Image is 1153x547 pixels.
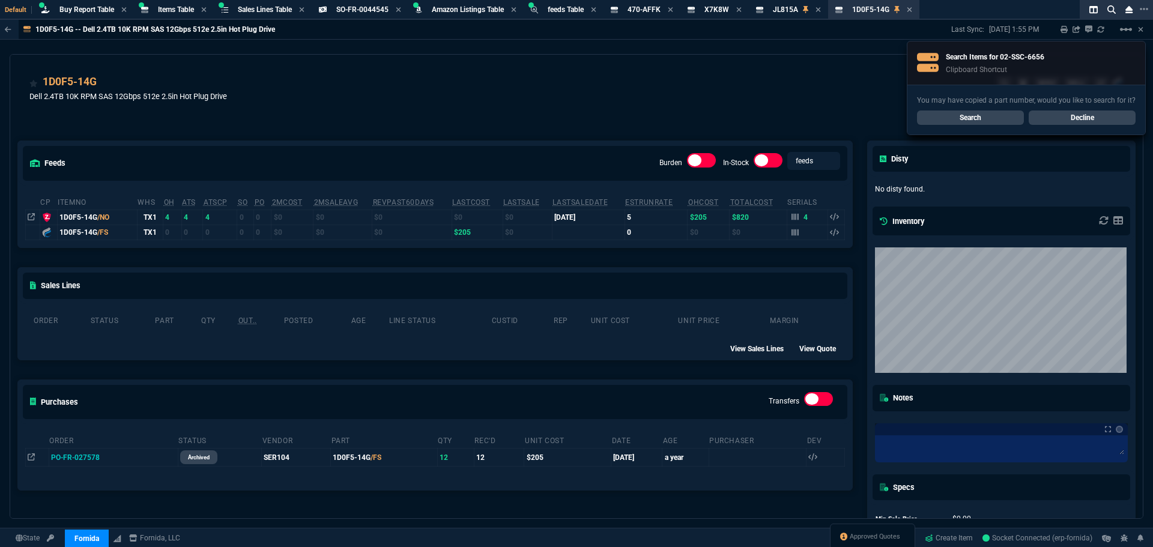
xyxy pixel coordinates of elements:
p: You may have copied a part number, would you like to search for it? [917,95,1136,106]
label: Transfers [769,397,799,405]
th: Posted [283,311,351,328]
span: /NO [97,213,109,222]
div: Add to Watchlist [29,74,38,91]
td: 0 [254,225,271,240]
th: CustId [491,311,554,328]
span: 0 [952,515,971,523]
th: Order [33,311,89,328]
th: Qty [437,431,474,449]
th: Status [178,431,261,449]
nx-icon: Close Workbench [1121,2,1137,17]
td: $820 [730,210,787,225]
td: 12 [474,448,524,466]
a: CCN7i3X5orfdQgNUAACE [982,533,1092,543]
td: $205 [688,210,730,225]
p: No disty found. [875,184,1128,195]
th: cp [40,193,57,210]
td: $0 [452,210,503,225]
td: 0 [254,210,271,225]
abbr: Total units on open Purchase Orders [255,198,265,207]
span: Sales Lines Table [238,5,292,14]
th: Status [90,311,155,328]
span: SO-FR-0044545 [336,5,389,14]
abbr: Total units on open Sales Orders [238,198,247,207]
nx-fornida-value: PO-FR-027578 [51,452,175,463]
abbr: Total units in inventory => minus on SO => plus on PO [182,198,196,207]
td: $0 [313,225,372,240]
nx-icon: Close Tab [668,5,673,15]
p: Clipboard Shortcut [946,65,1044,74]
nx-icon: Open In Opposite Panel [28,453,35,462]
td: 12 [437,448,474,466]
span: feeds Table [548,5,584,14]
nx-icon: Close Tab [591,5,596,15]
span: /FS [97,228,108,237]
a: Create Item [920,529,978,547]
nx-icon: Close Tab [201,5,207,15]
nx-icon: Close Tab [907,5,912,15]
span: Items Table [158,5,194,14]
a: Search [917,110,1024,125]
td: 4 [181,210,203,225]
td: $0 [372,225,452,240]
th: Unit Price [677,311,769,328]
td: $0 [688,225,730,240]
td: $0 [730,225,787,240]
div: Transfers [804,392,833,411]
th: ItemNo [57,193,137,210]
div: Burden [687,153,716,172]
p: [DATE] 1:55 PM [989,25,1039,34]
th: Purchaser [709,431,806,449]
abbr: The last SO Inv price. No time limit. (ignore zeros) [503,198,540,207]
span: Amazon Listings Table [432,5,504,14]
nx-icon: Close Tab [736,5,742,15]
td: $205 [452,225,503,240]
td: 0 [237,210,254,225]
h5: Sales Lines [30,280,80,291]
span: Buy Report Table [59,5,114,14]
th: Order [49,431,178,449]
td: Min Sale Price [875,512,941,525]
td: a year [662,448,709,466]
span: 470-AFFK [628,5,661,14]
td: 4 [163,210,181,225]
label: Burden [659,159,682,167]
th: Rec'd [474,431,524,449]
td: TX1 [137,225,163,240]
div: View Sales Lines [730,342,794,354]
nx-icon: Close Tab [299,5,304,15]
td: 0 [203,225,237,240]
a: 1D0F5-14G [43,74,97,89]
th: Part [154,311,201,328]
abbr: ATS with all companies combined [204,198,228,207]
th: QTY [201,311,238,328]
th: Margin [769,311,837,328]
nx-icon: Open New Tab [1140,4,1148,15]
td: TX1 [137,210,163,225]
th: Vendor [262,431,331,449]
td: 5 [625,210,688,225]
td: 4 [203,210,237,225]
span: 1D0F5-14G [852,5,889,14]
nx-icon: Close Tab [816,5,821,15]
h5: Notes [880,392,913,403]
div: 1D0F5-14G [59,212,135,223]
td: $0 [313,210,372,225]
abbr: Avg Cost of Inventory on-hand [688,198,719,207]
tr: undefined [875,512,1023,525]
a: Decline [1029,110,1136,125]
nx-icon: Close Tab [396,5,401,15]
h5: Disty [880,153,908,165]
a: Global State [12,533,43,543]
span: X7K8W [704,5,729,14]
nx-icon: Close Tab [511,5,516,15]
td: $0 [503,210,552,225]
h5: Specs [880,482,915,493]
th: Rep [553,311,590,328]
th: age [351,311,389,328]
th: Serials [787,193,828,210]
abbr: Total Cost of Units on Hand [730,198,773,207]
p: Last Sync: [951,25,989,34]
label: In-Stock [723,159,749,167]
abbr: Outstanding (To Ship) [238,316,257,325]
